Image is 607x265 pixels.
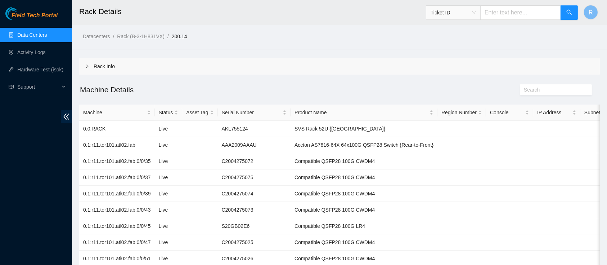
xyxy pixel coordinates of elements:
[155,234,183,251] td: Live
[17,80,60,94] span: Support
[79,137,155,153] td: 0.1:r11.tor101.atl02.fab
[291,121,437,137] td: SVS Rack 52U {[GEOGRAPHIC_DATA]}
[85,64,89,69] span: right
[218,202,291,218] td: C2004275073
[155,202,183,218] td: Live
[155,186,183,202] td: Live
[218,218,291,234] td: S20GB02E6
[291,137,437,153] td: Accton AS7816-64X 64x100G QSFP28 Switch {Rear-to-Front}
[480,5,561,20] input: Enter text here...
[561,5,578,20] button: search
[291,218,437,234] td: Compatible QSFP28 100G LR4
[291,202,437,218] td: Compatible QSFP28 100G CWDM4
[17,32,47,38] a: Data Centers
[79,121,155,137] td: 0.0:RACK
[17,49,46,55] a: Activity Logs
[12,12,58,19] span: Field Tech Portal
[155,121,183,137] td: Live
[291,153,437,169] td: Compatible QSFP28 100G CWDM4
[9,84,14,89] span: read
[117,34,165,39] a: Rack (B-3-1H831VX)
[155,218,183,234] td: Live
[79,218,155,234] td: 0.1:r11.tor101.atl02.fab:0/0/45
[79,186,155,202] td: 0.1:r11.tor101.atl02.fab:0/0/39
[524,86,582,94] input: Search
[17,67,63,72] a: Hardware Test (isok)
[431,7,476,18] span: Ticket ID
[167,34,169,39] span: /
[218,186,291,202] td: C2004275074
[5,13,58,22] a: Akamai TechnologiesField Tech Portal
[61,110,72,123] span: double-left
[218,234,291,251] td: C2004275025
[218,137,291,153] td: AAA2009AAAU
[155,153,183,169] td: Live
[218,169,291,186] td: C2004275075
[79,84,470,96] h2: Machine Details
[218,121,291,137] td: AKL755124
[79,202,155,218] td: 0.1:r11.tor101.atl02.fab:0/0/43
[291,169,437,186] td: Compatible QSFP28 100G CWDM4
[155,137,183,153] td: Live
[5,7,36,20] img: Akamai Technologies
[79,234,155,251] td: 0.1:r11.tor101.atl02.fab:0/0/47
[79,169,155,186] td: 0.1:r11.tor101.atl02.fab:0/0/37
[113,34,114,39] span: /
[218,153,291,169] td: C2004275072
[291,234,437,251] td: Compatible QSFP28 100G CWDM4
[155,169,183,186] td: Live
[589,8,593,17] span: R
[566,9,572,16] span: search
[83,34,110,39] a: Datacenters
[584,5,598,19] button: R
[172,34,187,39] a: 200.14
[291,186,437,202] td: Compatible QSFP28 100G CWDM4
[79,58,600,75] div: Rack Info
[79,153,155,169] td: 0.1:r11.tor101.atl02.fab:0/0/35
